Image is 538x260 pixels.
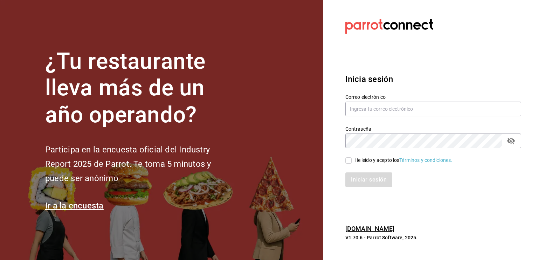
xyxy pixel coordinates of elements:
input: Ingresa tu correo electrónico [345,102,521,116]
h2: Participa en la encuesta oficial del Industry Report 2025 de Parrot. Te toma 5 minutos y puede se... [45,143,234,185]
a: Ir a la encuesta [45,201,104,211]
h1: ¿Tu restaurante lleva más de un año operando? [45,48,234,129]
p: V1.70.6 - Parrot Software, 2025. [345,234,521,241]
button: passwordField [505,135,517,147]
div: He leído y acepto los [354,157,453,164]
label: Correo electrónico [345,94,521,99]
a: [DOMAIN_NAME] [345,225,395,232]
a: Términos y condiciones. [399,157,452,163]
h3: Inicia sesión [345,73,521,85]
label: Contraseña [345,126,521,131]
